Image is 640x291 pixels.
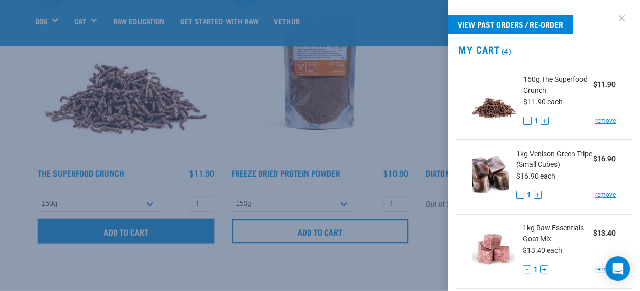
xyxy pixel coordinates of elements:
[541,117,549,125] button: +
[516,149,593,170] span: 1kg Venison Green Tripe (Small Cubes)
[534,191,542,199] button: +
[472,149,509,201] img: Venison Green Tripe (Small Cubes)
[595,190,616,199] a: remove
[472,74,516,127] img: The Superfood Crunch
[472,223,515,275] img: Raw Essentials Goat Mix
[527,190,531,200] span: 1
[605,256,630,281] div: Open Intercom Messenger
[516,191,524,199] button: -
[595,265,616,274] a: remove
[523,98,563,106] span: $11.90 each
[523,223,593,244] span: 1kg Raw Essentials Goat Mix
[593,155,616,163] strong: $16.90
[593,229,616,237] strong: $13.40
[534,264,538,275] span: 1
[448,44,640,55] h2: My Cart
[523,246,562,254] span: $13.40 each
[500,49,512,53] span: (4)
[593,80,616,89] strong: $11.90
[523,117,532,125] button: -
[448,15,573,34] a: View past orders / re-order
[595,116,616,125] a: remove
[540,265,548,273] button: +
[523,265,531,273] button: -
[516,172,555,180] span: $16.90 each
[534,115,538,126] span: 1
[523,74,593,96] span: 150g The Superfood Crunch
